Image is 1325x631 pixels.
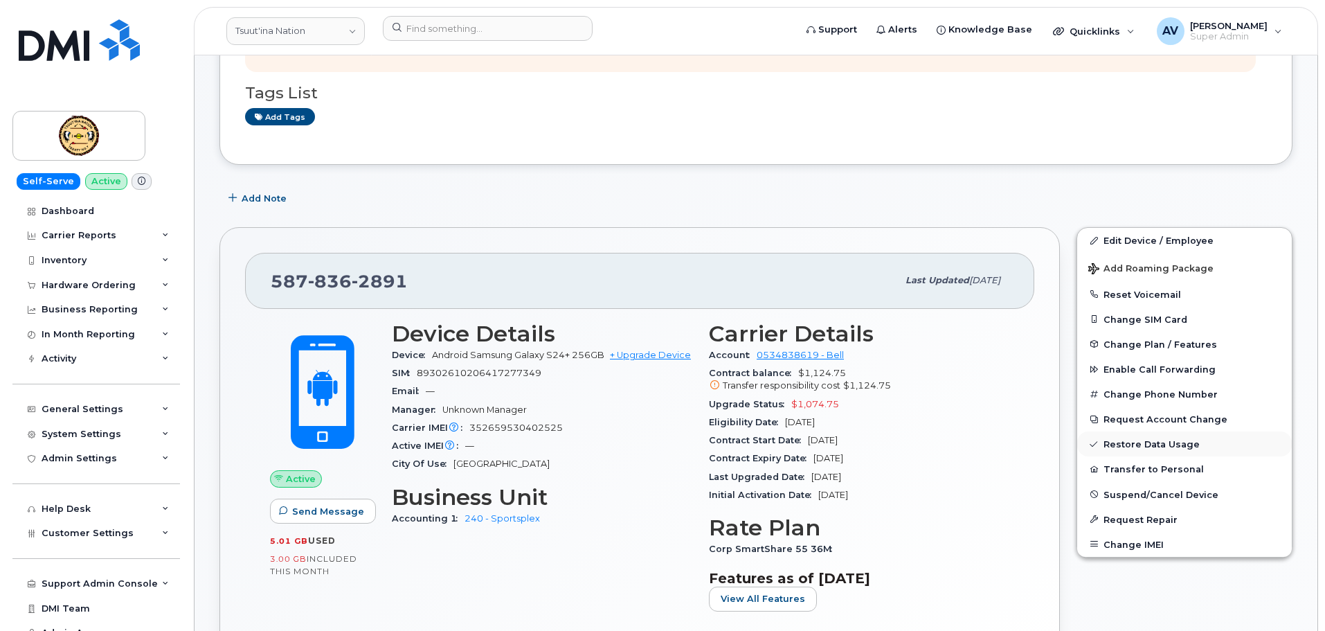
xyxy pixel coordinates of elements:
[1077,482,1292,507] button: Suspend/Cancel Device
[709,544,839,554] span: Corp SmartShare 55 36M
[1162,23,1178,39] span: AV
[818,490,848,500] span: [DATE]
[709,570,1009,587] h3: Features as of [DATE]
[308,271,352,292] span: 836
[392,350,432,360] span: Device
[270,554,307,564] span: 3.00 GB
[721,592,805,605] span: View All Features
[1088,263,1214,276] span: Add Roaming Package
[245,108,315,125] a: Add tags
[843,380,891,391] span: $1,124.75
[1103,489,1218,499] span: Suspend/Cancel Device
[610,350,691,360] a: + Upgrade Device
[969,275,1000,285] span: [DATE]
[709,472,811,482] span: Last Upgraded Date
[709,399,791,409] span: Upgrade Status
[1077,332,1292,357] button: Change Plan / Features
[1043,17,1144,45] div: Quicklinks
[1190,31,1268,42] span: Super Admin
[905,275,969,285] span: Last updated
[392,386,426,396] span: Email
[426,386,435,396] span: —
[818,23,857,37] span: Support
[1103,339,1217,349] span: Change Plan / Features
[392,405,442,415] span: Manager
[392,441,465,451] span: Active IMEI
[785,417,815,427] span: [DATE]
[219,186,298,211] button: Add Note
[465,513,540,524] a: 240 - Sportsplex
[392,423,469,433] span: Carrier IMEI
[1070,26,1120,37] span: Quicklinks
[757,350,844,360] a: 0534838619 - Bell
[270,536,308,546] span: 5.01 GB
[465,441,474,451] span: —
[867,16,927,44] a: Alerts
[927,16,1042,44] a: Knowledge Base
[709,453,813,463] span: Contract Expiry Date
[1077,456,1292,481] button: Transfer to Personal
[1077,432,1292,456] a: Restore Data Usage
[808,435,838,445] span: [DATE]
[271,271,408,292] span: 587
[1077,282,1292,307] button: Reset Voicemail
[392,368,417,378] span: SIM
[709,417,785,427] span: Eligibility Date
[242,192,287,205] span: Add Note
[709,587,817,612] button: View All Features
[352,271,408,292] span: 2891
[392,321,692,346] h3: Device Details
[417,368,541,378] span: 89302610206417277349
[709,368,798,378] span: Contract balance
[1077,228,1292,253] a: Edit Device / Employee
[383,16,593,41] input: Find something...
[1077,407,1292,432] button: Request Account Change
[888,23,917,37] span: Alerts
[270,499,376,524] button: Send Message
[392,485,692,510] h3: Business Unit
[797,16,867,44] a: Support
[308,535,336,546] span: used
[292,505,364,518] span: Send Message
[1077,507,1292,532] button: Request Repair
[453,459,550,469] span: [GEOGRAPHIC_DATA]
[813,453,843,463] span: [DATE]
[709,368,1009,393] span: $1,124.75
[245,85,1267,102] h3: Tags List
[709,350,757,360] span: Account
[709,515,1009,540] h3: Rate Plan
[811,472,841,482] span: [DATE]
[226,17,365,45] a: Tsuut'ina Nation
[1077,307,1292,332] button: Change SIM Card
[469,423,563,433] span: 352659530402525
[709,321,1009,346] h3: Carrier Details
[1190,20,1268,31] span: [PERSON_NAME]
[432,350,604,360] span: Android Samsung Galaxy S24+ 256GB
[1077,532,1292,557] button: Change IMEI
[723,380,840,391] span: Transfer responsibility cost
[270,553,357,576] span: included this month
[1077,382,1292,407] button: Change Phone Number
[1077,357,1292,382] button: Enable Call Forwarding
[1077,254,1292,282] button: Add Roaming Package
[709,490,818,500] span: Initial Activation Date
[791,399,839,409] span: $1,074.75
[948,23,1032,37] span: Knowledge Base
[1103,364,1216,375] span: Enable Call Forwarding
[392,459,453,469] span: City Of Use
[392,513,465,524] span: Accounting 1
[442,405,527,415] span: Unknown Manager
[1147,17,1292,45] div: Artem Volkov
[286,472,316,486] span: Active
[709,435,808,445] span: Contract Start Date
